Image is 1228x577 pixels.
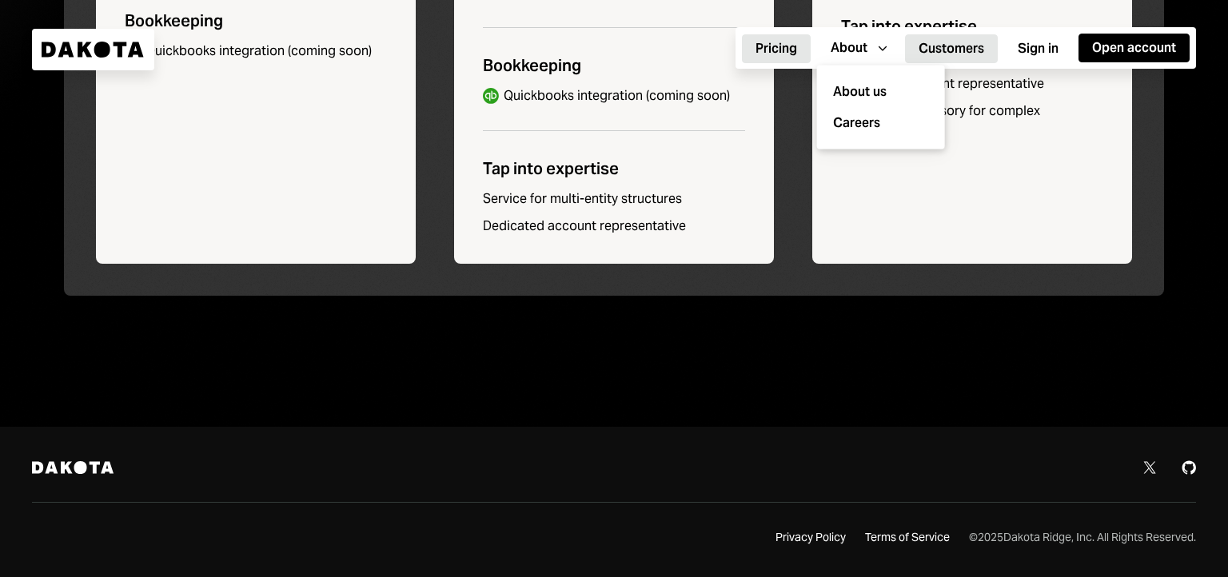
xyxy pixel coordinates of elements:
[1004,34,1072,63] button: Sign in
[833,114,942,133] a: Careers
[146,42,372,60] div: Quickbooks integration (coming soon)
[483,217,745,235] div: Dedicated account representative
[841,14,1103,38] div: Tap into expertise
[775,530,846,546] div: Privacy Policy
[1004,33,1072,64] a: Sign in
[817,34,899,62] button: About
[742,33,811,64] a: Pricing
[504,87,730,105] div: Quickbooks integration (coming soon)
[483,190,745,208] div: Service for multi-entity structures
[831,39,867,57] div: About
[865,528,950,546] a: Terms of Service
[125,9,387,33] div: Bookkeeping
[483,157,745,181] div: Tap into expertise
[742,34,811,63] button: Pricing
[905,33,998,64] a: Customers
[1078,34,1190,62] button: Open account
[865,530,950,546] div: Terms of Service
[483,54,745,78] div: Bookkeeping
[827,77,935,108] div: About us
[969,530,1196,545] div: © 2025 Dakota Ridge, Inc. All Rights Reserved.
[827,75,935,108] a: About us
[841,102,1103,137] div: Compliance advisory for complex regulatory needs
[775,528,846,546] a: Privacy Policy
[841,75,1103,93] div: Dedicated account representative
[905,34,998,63] button: Customers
